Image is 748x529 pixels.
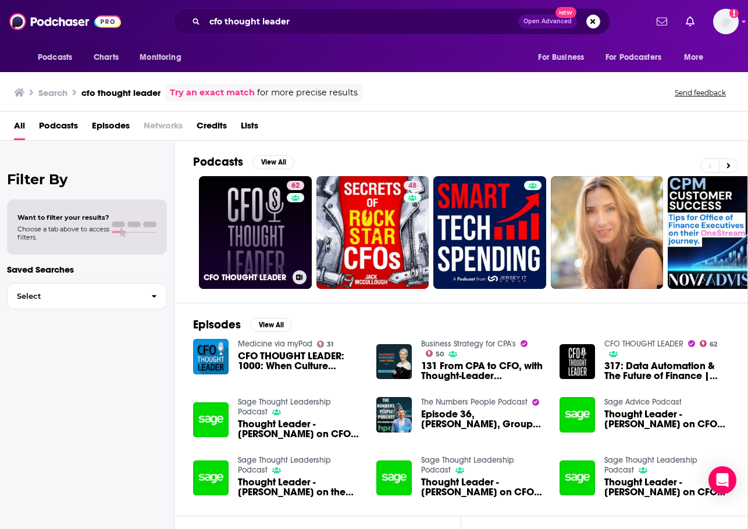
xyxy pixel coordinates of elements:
[7,283,167,309] button: Select
[421,361,546,381] a: 131 From CPA to CFO, with Thought-Leader Jack Sweeney
[421,477,546,497] span: Thought Leader - [PERSON_NAME] on CFO 3.0 in the age of [MEDICAL_DATA]
[376,460,412,496] img: Thought Leader - Gary Boomer on CFO 3.0 in the age of COVID-19
[710,342,717,347] span: 62
[560,460,595,496] img: Thought Leader - Tom Hood on CFO 3.0 in the post COVID-19 age
[604,361,729,381] a: 317: Data Automation & The Future of Finance | Steve Love, CFO, Dialpad & Brett Knowles, Thought ...
[238,339,312,349] a: Medicine via myPod
[555,7,576,18] span: New
[140,49,181,66] span: Monitoring
[376,344,412,380] img: 131 From CPA to CFO, with Thought-Leader Jack Sweeney
[598,47,678,69] button: open menu
[9,10,121,33] img: Podchaser - Follow, Share and Rate Podcasts
[193,339,229,374] img: CFO THOUGHT LEADER: 1000: When Culture Informs Strategy | Tucker Marshall, CFO, J.M. Smucker & Co.
[604,477,729,497] span: Thought Leader - [PERSON_NAME] on CFO 3.0 in the post [MEDICAL_DATA] age
[316,176,429,289] a: 48
[238,397,331,417] a: Sage Thought Leadership Podcast
[671,88,729,98] button: Send feedback
[173,8,610,35] div: Search podcasts, credits, & more...
[17,213,109,221] span: Want to filter your results?
[38,49,72,66] span: Podcasts
[518,15,577,28] button: Open AdvancedNew
[193,155,294,169] a: PodcastsView All
[39,116,78,140] a: Podcasts
[238,351,362,371] span: CFO THOUGHT LEADER: 1000: When Culture Informs Strategy | [PERSON_NAME], CFO, [PERSON_NAME] & Co.
[257,86,358,99] span: for more precise results
[604,339,683,349] a: CFO THOUGHT LEADER
[408,180,416,192] span: 48
[287,181,304,190] a: 62
[713,9,739,34] span: Logged in as elizabeth.zheng
[560,344,595,380] img: 317: Data Automation & The Future of Finance | Steve Love, CFO, Dialpad & Brett Knowles, Thought ...
[131,47,196,69] button: open menu
[681,12,699,31] a: Show notifications dropdown
[604,477,729,497] a: Thought Leader - Tom Hood on CFO 3.0 in the post COVID-19 age
[92,116,130,140] span: Episodes
[199,176,312,289] a: 62CFO THOUGHT LEADER
[94,49,119,66] span: Charts
[238,477,362,497] a: Thought Leader - Bobby Lane on the future of CFOs
[560,397,595,433] img: Thought Leader - Nicky Larkin on CFO 3.0
[684,49,704,66] span: More
[421,409,546,429] a: Episode 36, James Solomons, Group CFO/COO Xref and Finance Thought Leader
[252,155,294,169] button: View All
[86,47,126,69] a: Charts
[404,181,421,190] a: 48
[713,9,739,34] img: User Profile
[421,409,546,429] span: Episode 36, [PERSON_NAME], Group CFO/COO Xref and Finance Thought Leader
[193,155,243,169] h2: Podcasts
[193,460,229,496] img: Thought Leader - Bobby Lane on the future of CFOs
[14,116,25,140] a: All
[421,477,546,497] a: Thought Leader - Gary Boomer on CFO 3.0 in the age of COVID-19
[421,361,546,381] span: 131 From CPA to CFO, with Thought-Leader [PERSON_NAME]
[604,455,697,475] a: Sage Thought Leadership Podcast
[708,466,736,494] div: Open Intercom Messenger
[426,350,444,357] a: 50
[205,12,518,31] input: Search podcasts, credits, & more...
[605,49,661,66] span: For Podcasters
[81,87,161,98] h3: cfo thought leader
[38,87,67,98] h3: Search
[421,339,516,349] a: Business Strategy for CPA's
[193,317,292,332] a: EpisodesView All
[376,397,412,433] img: Episode 36, James Solomons, Group CFO/COO Xref and Finance Thought Leader
[250,318,292,332] button: View All
[421,397,528,407] a: The Numbers People Podcast
[238,455,331,475] a: Sage Thought Leadership Podcast
[170,86,255,99] a: Try an exact match
[193,317,241,332] h2: Episodes
[604,409,729,429] a: Thought Leader - Nicky Larkin on CFO 3.0
[8,292,142,300] span: Select
[530,47,599,69] button: open menu
[317,341,334,348] a: 31
[197,116,227,140] a: Credits
[327,342,333,347] span: 31
[729,9,739,18] svg: Add a profile image
[7,171,167,188] h2: Filter By
[700,340,718,347] a: 62
[238,419,362,439] span: Thought Leader - [PERSON_NAME] on CFO 3.0
[421,455,514,475] a: Sage Thought Leadership Podcast
[30,47,87,69] button: open menu
[241,116,258,140] a: Lists
[193,402,229,438] img: Thought Leader - Nicky Larkin on CFO 3.0
[604,397,682,407] a: Sage Advice Podcast
[538,49,584,66] span: For Business
[238,351,362,371] a: CFO THOUGHT LEADER: 1000: When Culture Informs Strategy | Tucker Marshall, CFO, J.M. Smucker & Co.
[144,116,183,140] span: Networks
[604,409,729,429] span: Thought Leader - [PERSON_NAME] on CFO 3.0
[7,264,167,275] p: Saved Searches
[713,9,739,34] button: Show profile menu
